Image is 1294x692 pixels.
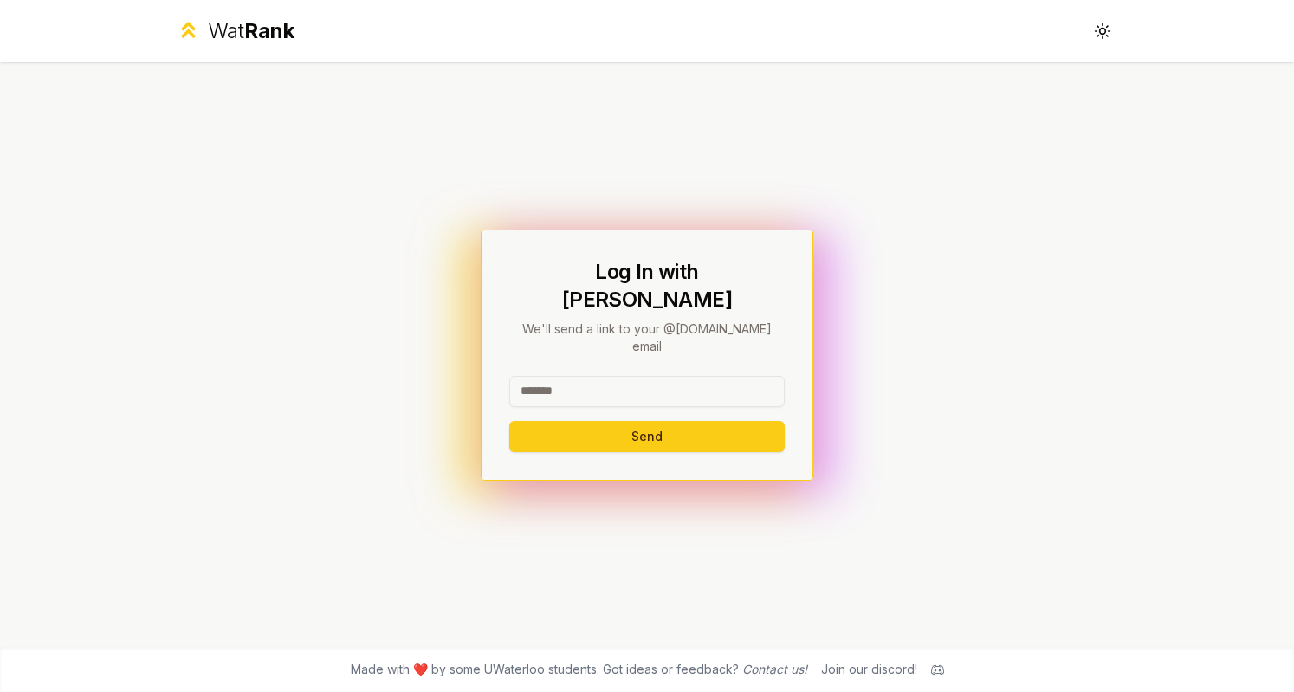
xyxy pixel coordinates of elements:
span: Rank [244,18,294,43]
button: Send [509,421,785,452]
h1: Log In with [PERSON_NAME] [509,258,785,314]
a: WatRank [176,17,294,45]
p: We'll send a link to your @[DOMAIN_NAME] email [509,320,785,355]
span: Made with ❤️ by some UWaterloo students. Got ideas or feedback? [351,661,807,678]
a: Contact us! [742,662,807,676]
div: Join our discord! [821,661,917,678]
div: Wat [208,17,294,45]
